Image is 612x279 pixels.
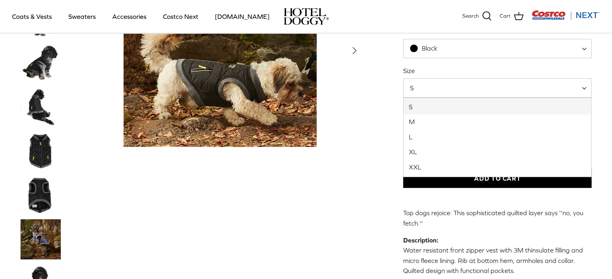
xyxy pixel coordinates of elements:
[346,42,363,59] button: Next
[500,11,523,22] a: Cart
[404,145,591,160] li: XL
[404,83,430,92] span: S
[532,15,600,21] a: Visit Costco Next
[208,3,277,30] a: [DOMAIN_NAME]
[21,175,61,215] a: Thumbnail Link
[403,78,592,98] span: S
[404,44,453,53] span: Black
[156,3,206,30] a: Costco Next
[21,219,61,259] a: Thumbnail Link
[21,87,61,127] a: Thumbnail Link
[284,8,329,25] a: hoteldoggy.com hoteldoggycom
[404,160,591,177] li: XXL
[403,39,592,58] span: Black
[21,131,61,171] a: Thumbnail Link
[284,8,329,25] img: hoteldoggycom
[403,66,592,75] label: Size
[462,11,492,22] a: Search
[404,114,591,130] li: M
[404,98,591,115] li: S
[403,235,592,276] p: Water resistant front zipper vest with 3M thinsulate filling and micro fleece lining. Rib at bott...
[21,43,61,83] a: Thumbnail Link
[105,3,154,30] a: Accessories
[5,3,59,30] a: Coats & Vests
[500,12,511,20] span: Cart
[61,3,103,30] a: Sweaters
[403,208,592,228] p: Top dogs rejoice: This sophisticated quilted layer says ''no, you fetch.''
[403,236,438,244] strong: Description:
[532,10,600,20] img: Costco Next
[404,130,591,145] li: L
[403,169,592,188] button: Add to Cart
[462,12,479,20] span: Search
[422,45,437,52] span: Black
